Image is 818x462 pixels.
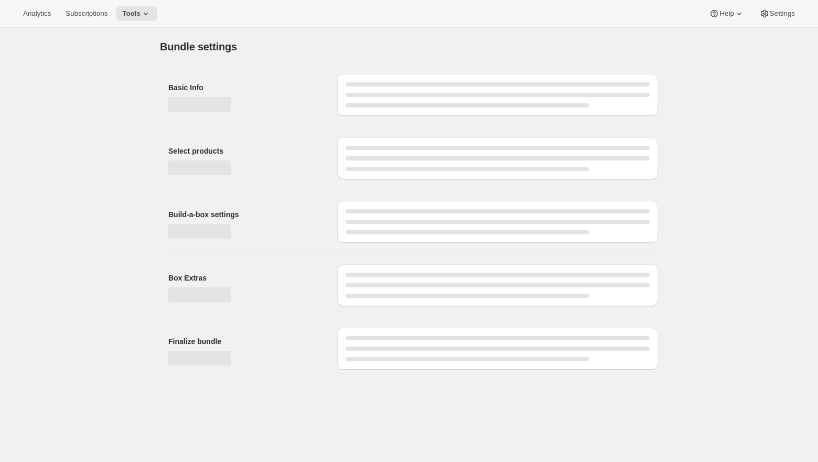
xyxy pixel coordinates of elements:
[753,6,801,21] button: Settings
[66,9,107,18] span: Subscriptions
[168,273,320,283] h2: Box Extras
[122,9,141,18] span: Tools
[719,9,734,18] span: Help
[17,6,57,21] button: Analytics
[168,146,320,156] h2: Select products
[160,40,237,53] h1: Bundle settings
[703,6,750,21] button: Help
[147,28,671,378] div: Page loading
[116,6,157,21] button: Tools
[770,9,795,18] span: Settings
[168,209,320,220] h2: Build-a-box settings
[168,82,320,93] h2: Basic Info
[23,9,51,18] span: Analytics
[59,6,114,21] button: Subscriptions
[168,336,320,347] h2: Finalize bundle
